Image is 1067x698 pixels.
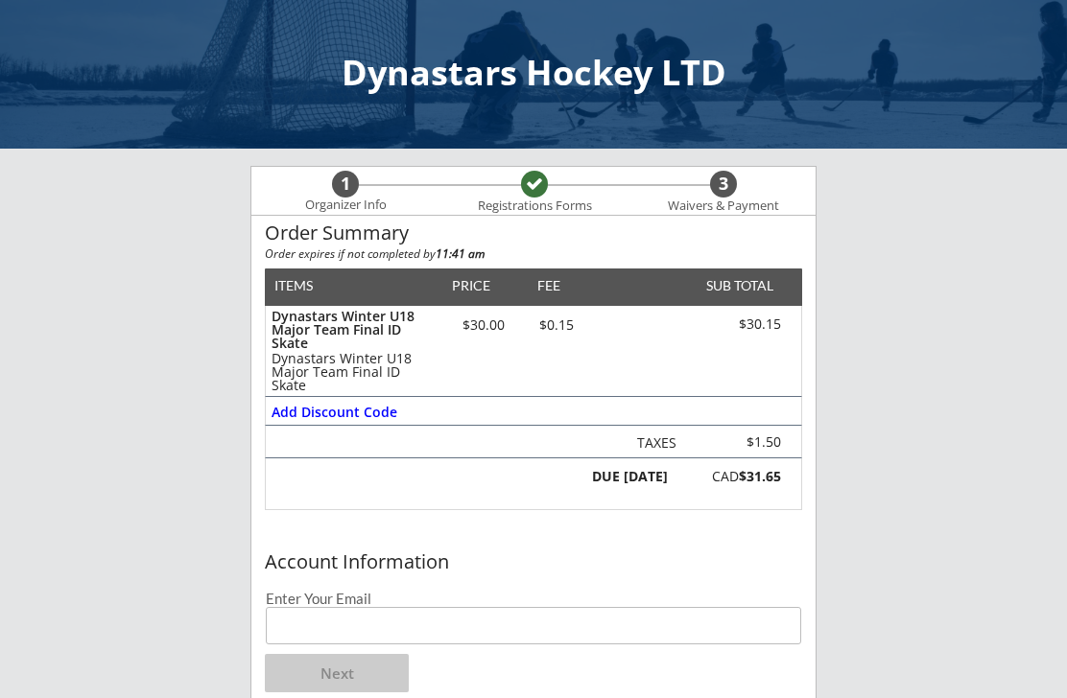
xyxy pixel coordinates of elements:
div: Registrations Forms [468,198,601,214]
div: Account Information [265,551,802,572]
div: Dynastars Winter U18 Major Team Final ID Skate [272,310,434,350]
div: DUE [DATE] [588,470,668,483]
div: Order Summary [265,222,802,244]
strong: $31.65 [739,467,781,485]
div: SUB TOTAL [699,279,773,292]
div: $1.50 [681,432,781,452]
div: Add Discount Code [272,406,399,419]
strong: 11:41 am [436,245,485,262]
div: $30.00 [442,318,524,332]
div: $0.15 [524,318,588,332]
div: TAXES [629,436,676,450]
div: ITEMS [274,279,343,292]
div: CAD [678,470,781,483]
div: Waivers & Payment [657,198,790,214]
div: Taxes not charged on the fee [629,436,676,451]
div: Organizer Info [293,198,398,213]
div: Dynastars Hockey LTD [19,56,1048,90]
div: 1 [332,174,359,195]
button: Next [265,654,409,692]
div: PRICE [442,279,499,292]
div: Dynastars Winter U18 Major Team Final ID Skate [272,352,434,392]
div: Taxes not charged on the fee [681,432,781,451]
div: Enter Your Email [266,592,801,606]
div: 3 [710,174,737,195]
div: $30.15 [673,316,781,333]
div: FEE [524,279,574,292]
div: Order expires if not completed by [265,248,802,260]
